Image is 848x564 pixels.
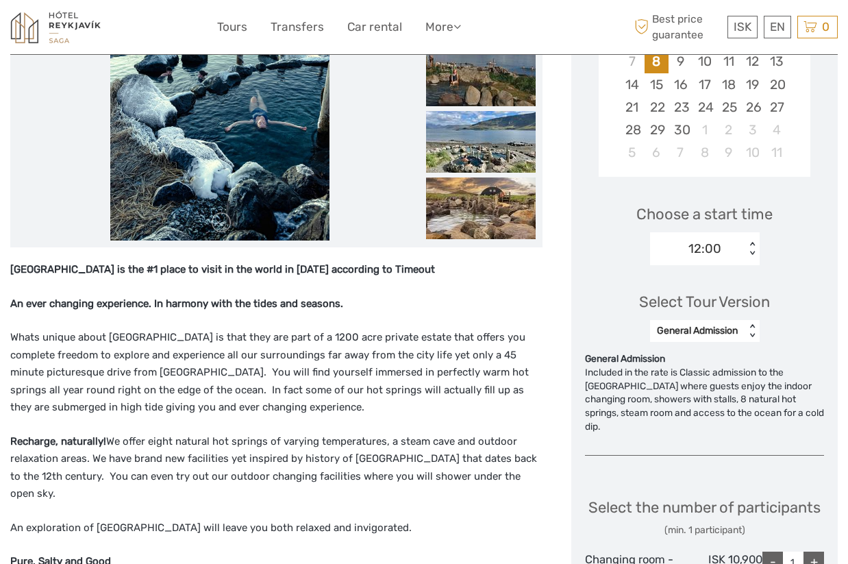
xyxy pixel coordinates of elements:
[693,50,716,73] div: Choose Wednesday, September 10th, 2025
[764,119,788,141] div: Choose Saturday, October 4th, 2025
[740,119,764,141] div: Choose Friday, October 3rd, 2025
[585,352,824,366] div: General Admission
[347,17,402,37] a: Car rental
[10,519,543,537] p: An exploration of [GEOGRAPHIC_DATA] will leave you both relaxed and invigorated.
[426,111,536,173] img: 6dfce7681f7a47258b2796e06370fbee_slider_thumbnail.jpeg
[716,119,740,141] div: Choose Thursday, October 2nd, 2025
[426,177,536,239] img: 5dd8bad316804e728ad2665f27bfab4a_slider_thumbnail.jpeg
[588,524,821,537] div: (min. 1 participant)
[693,96,716,119] div: Choose Wednesday, September 24th, 2025
[734,20,751,34] span: ISK
[716,50,740,73] div: Choose Thursday, September 11th, 2025
[764,73,788,96] div: Choose Saturday, September 20th, 2025
[271,17,324,37] a: Transfers
[669,141,693,164] div: Choose Tuesday, October 7th, 2025
[620,73,644,96] div: Choose Sunday, September 14th, 2025
[585,366,824,433] div: Included in the rate is Classic admission to the [GEOGRAPHIC_DATA] where guests enjoy the indoor ...
[158,21,174,38] button: Open LiveChat chat widget
[764,141,788,164] div: Choose Saturday, October 11th, 2025
[669,50,693,73] div: Choose Tuesday, September 9th, 2025
[740,50,764,73] div: Choose Friday, September 12th, 2025
[669,119,693,141] div: Choose Tuesday, September 30th, 2025
[693,141,716,164] div: Choose Wednesday, October 8th, 2025
[645,50,669,73] div: Choose Monday, September 8th, 2025
[693,119,716,141] div: Choose Wednesday, October 1st, 2025
[620,119,644,141] div: Choose Sunday, September 28th, 2025
[746,324,758,339] div: < >
[10,435,106,447] strong: Recharge, naturally!
[645,141,669,164] div: Choose Monday, October 6th, 2025
[10,433,543,503] p: We offer eight natural hot springs of varying temperatures, a steam cave and outdoor relaxation a...
[688,240,721,258] div: 12:00
[631,12,724,42] span: Best price guarantee
[740,96,764,119] div: Choose Friday, September 26th, 2025
[740,141,764,164] div: Choose Friday, October 10th, 2025
[716,73,740,96] div: Choose Thursday, September 18th, 2025
[657,324,738,338] div: General Admission
[19,24,155,35] p: We're away right now. Please check back later!
[10,10,101,44] img: 1545-f919e0b8-ed97-4305-9c76-0e37fee863fd_logo_small.jpg
[645,96,669,119] div: Choose Monday, September 22nd, 2025
[820,20,832,34] span: 0
[636,204,773,225] span: Choose a start time
[740,73,764,96] div: Choose Friday, September 19th, 2025
[693,73,716,96] div: Choose Wednesday, September 17th, 2025
[764,96,788,119] div: Choose Saturday, September 27th, 2025
[669,73,693,96] div: Choose Tuesday, September 16th, 2025
[620,96,644,119] div: Choose Sunday, September 21st, 2025
[603,27,806,164] div: month 2025-09
[645,119,669,141] div: Choose Monday, September 29th, 2025
[764,16,791,38] div: EN
[10,329,543,417] p: Whats unique about [GEOGRAPHIC_DATA] is that they are part of a 1200 acre private estate that off...
[10,263,435,275] strong: [GEOGRAPHIC_DATA] is the #1 place to visit in the world in [DATE] according to Timeout
[10,297,343,310] strong: An ever changing experience. In harmony with the tides and seasons.
[217,17,247,37] a: Tours
[669,96,693,119] div: Choose Tuesday, September 23rd, 2025
[746,242,758,256] div: < >
[620,50,644,73] div: Not available Sunday, September 7th, 2025
[639,291,770,312] div: Select Tour Version
[764,50,788,73] div: Choose Saturday, September 13th, 2025
[716,96,740,119] div: Choose Thursday, September 25th, 2025
[426,45,536,106] img: af4ab10c768a4732ad7a6da2976e3409_slider_thumbnail.jpeg
[645,73,669,96] div: Choose Monday, September 15th, 2025
[425,17,461,37] a: More
[716,141,740,164] div: Choose Thursday, October 9th, 2025
[620,141,644,164] div: Choose Sunday, October 5th, 2025
[588,497,821,537] div: Select the number of participants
